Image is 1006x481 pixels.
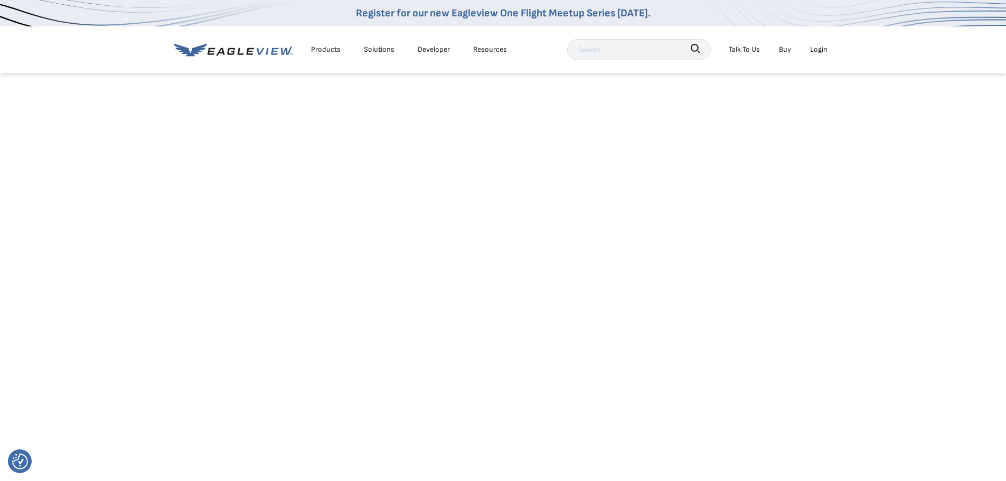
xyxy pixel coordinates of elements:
[364,43,394,56] div: Solutions
[356,7,651,20] a: Register for our new Eagleview One Flight Meetup Series [DATE].
[567,39,711,60] input: Search
[779,43,791,56] a: Buy
[810,43,828,56] div: Login
[473,43,507,56] div: Resources
[729,43,760,56] div: Talk To Us
[418,43,450,56] a: Developer
[311,43,341,56] div: Products
[12,454,28,469] img: Revisit consent button
[12,454,28,469] button: Consent Preferences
